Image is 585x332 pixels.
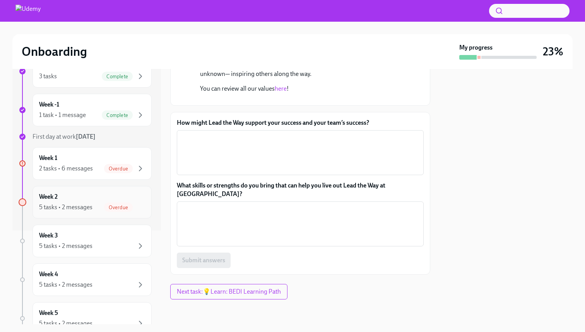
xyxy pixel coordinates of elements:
strong: My progress [459,43,493,52]
a: First day at work[DATE] [19,132,152,141]
a: Week 25 tasks • 2 messagesOverdue [19,186,152,218]
span: Next task : 💡Learn: BEDI Learning Path [177,288,281,296]
div: 5 tasks • 2 messages [39,319,92,328]
h2: Onboarding [22,44,87,59]
span: Overdue [104,166,133,172]
a: Week 45 tasks • 2 messages [19,263,152,296]
a: Week -23 tasksComplete [19,55,152,88]
a: Week 12 tasks • 6 messagesOverdue [19,147,152,180]
h6: Week 2 [39,193,58,201]
div: 5 tasks • 2 messages [39,280,92,289]
div: 5 tasks • 2 messages [39,242,92,250]
a: Week 35 tasks • 2 messages [19,225,152,257]
h3: 23% [543,45,563,58]
p: You can review all our values ! [200,84,411,93]
button: Next task:💡Learn: BEDI Learning Path [170,284,287,299]
h6: Week 5 [39,309,58,317]
h6: Week 1 [39,154,57,162]
span: First day at work [32,133,96,140]
h6: Week -1 [39,100,59,109]
a: here [275,85,287,92]
div: 3 tasks [39,72,57,81]
span: Complete [102,112,133,118]
div: 1 task • 1 message [39,111,86,119]
a: Week -11 task • 1 messageComplete [19,94,152,126]
div: 2 tasks • 6 messages [39,164,93,173]
h6: Week 3 [39,231,58,240]
label: How might Lead the Way support your success and your team’s success? [177,119,424,127]
div: 5 tasks • 2 messages [39,203,92,212]
span: Complete [102,74,133,79]
h6: Week 4 [39,270,58,279]
span: Overdue [104,205,133,210]
strong: [DATE] [76,133,96,140]
label: What skills or strengths do you bring that can help you live out Lead the Way at [GEOGRAPHIC_DATA]? [177,181,424,198]
img: Udemy [15,5,41,17]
